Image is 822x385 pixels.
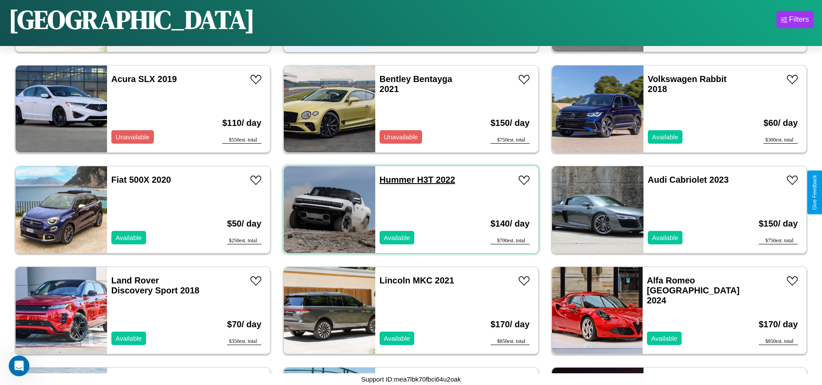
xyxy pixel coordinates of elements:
[652,232,679,244] p: Available
[777,11,813,28] button: Filters
[227,237,261,244] div: $ 250 est. total
[652,131,679,143] p: Available
[812,175,818,210] div: Give Feedback
[116,332,142,344] p: Available
[491,237,530,244] div: $ 700 est. total
[380,74,452,94] a: Bentley Bentayga 2021
[116,131,149,143] p: Unavailable
[491,109,530,137] h3: $ 150 / day
[227,338,261,345] div: $ 350 est. total
[491,338,530,345] div: $ 850 est. total
[227,311,261,338] h3: $ 70 / day
[111,175,171,184] a: Fiat 500X 2020
[380,276,454,285] a: Lincoln MKC 2021
[384,232,410,244] p: Available
[491,210,530,237] h3: $ 140 / day
[9,355,29,376] iframe: Intercom live chat
[384,332,410,344] p: Available
[111,74,177,84] a: Acura SLX 2019
[9,2,255,37] h1: [GEOGRAPHIC_DATA]
[227,210,261,237] h3: $ 50 / day
[491,311,530,338] h3: $ 170 / day
[648,175,729,184] a: Audi Cabriolet 2023
[651,332,678,344] p: Available
[789,15,809,24] div: Filters
[764,137,798,144] div: $ 300 est. total
[222,137,261,144] div: $ 550 est. total
[759,237,798,244] div: $ 750 est. total
[491,137,530,144] div: $ 750 est. total
[222,109,261,137] h3: $ 110 / day
[648,74,727,94] a: Volkswagen Rabbit 2018
[384,131,418,143] p: Unavailable
[647,276,740,305] a: Alfa Romeo [GEOGRAPHIC_DATA] 2024
[764,109,798,137] h3: $ 60 / day
[759,311,798,338] h3: $ 170 / day
[759,338,798,345] div: $ 850 est. total
[116,232,142,244] p: Available
[111,276,199,295] a: Land Rover Discovery Sport 2018
[361,373,461,385] p: Support ID: mea7lbk70fbci64u2oak
[380,175,455,184] a: Hummer H3T 2022
[759,210,798,237] h3: $ 150 / day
